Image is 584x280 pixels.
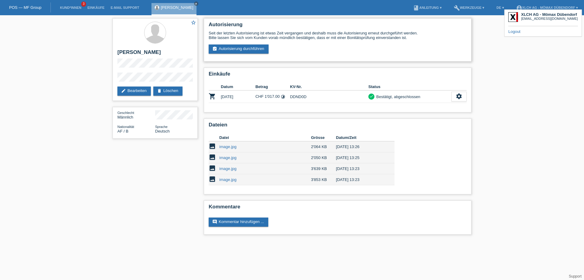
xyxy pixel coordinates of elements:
i: comment [212,219,217,224]
i: build [454,5,460,11]
i: close [195,2,198,5]
a: account_circleXLCH AG - Mömax Dübendorf ▾ [513,6,581,9]
span: Nationalität [117,125,134,129]
a: editBearbeiten [117,87,151,96]
th: Status [368,83,451,90]
th: KV-Nr. [290,83,368,90]
th: Betrag [255,83,290,90]
th: Datum [221,83,255,90]
a: Kund*innen [57,6,84,9]
div: Seit der letzten Autorisierung ist etwas Zeit vergangen und deshalb muss die Autorisierung erneut... [209,31,467,40]
div: [EMAIL_ADDRESS][DOMAIN_NAME] [521,17,578,20]
a: assignment_turned_inAutorisierung durchführen [209,44,269,54]
td: 2'050 KB [311,152,336,163]
a: Logout [508,29,520,34]
i: 6 Raten [281,94,285,99]
h2: Kommentare [209,204,467,213]
span: 3 [81,2,86,7]
i: image [209,154,216,161]
a: image.jpg [219,144,236,149]
td: DDND0D [290,90,368,103]
td: CHF 1'017.00 [255,90,290,103]
td: 2'064 KB [311,141,336,152]
a: image.jpg [219,166,236,171]
div: Bestätigt, abgeschlossen [374,94,420,100]
td: [DATE] 13:26 [336,141,386,152]
i: image [209,175,216,183]
i: account_circle [516,5,522,11]
a: Support [569,274,582,278]
h2: Autorisierung [209,22,467,31]
a: DE ▾ [493,6,507,9]
a: Einkäufe [84,6,107,9]
i: book [413,5,419,11]
a: close [194,2,198,6]
i: POSP00025398 [209,93,216,100]
i: assignment_turned_in [212,46,217,51]
i: image [209,165,216,172]
span: Geschlecht [117,111,134,115]
td: [DATE] [221,90,255,103]
i: check [369,94,374,98]
a: commentKommentar hinzufügen ... [209,218,268,227]
span: Sprache [155,125,168,129]
a: [PERSON_NAME] [161,5,193,10]
a: star_border [191,20,196,26]
th: Datum/Zeit [336,134,386,141]
a: buildWerkzeuge ▾ [451,6,488,9]
h2: Dateien [209,122,467,131]
span: Deutsch [155,129,170,133]
a: bookAnleitung ▾ [410,6,444,9]
th: Grösse [311,134,336,141]
a: image.jpg [219,177,236,182]
i: settings [456,93,462,100]
td: 3'639 KB [311,163,336,174]
img: 46423_square.png [508,12,518,22]
i: star_border [191,20,196,25]
a: deleteLöschen [153,87,182,96]
a: POS — MF Group [9,5,41,10]
h2: Einkäufe [209,71,467,80]
i: image [209,143,216,150]
a: image.jpg [219,155,236,160]
h2: [PERSON_NAME] [117,49,193,58]
div: Männlich [117,110,155,119]
th: Datei [219,134,311,141]
td: [DATE] 13:23 [336,163,386,174]
td: [DATE] 13:25 [336,152,386,163]
b: XLCH AG - Mömax Dübendorf [521,12,577,17]
td: 3'853 KB [311,174,336,185]
a: E-Mail Support [108,6,142,9]
i: edit [121,88,126,93]
span: Afghanistan / B / 24.07.2001 [117,129,128,133]
td: [DATE] 13:23 [336,174,386,185]
i: delete [157,88,162,93]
